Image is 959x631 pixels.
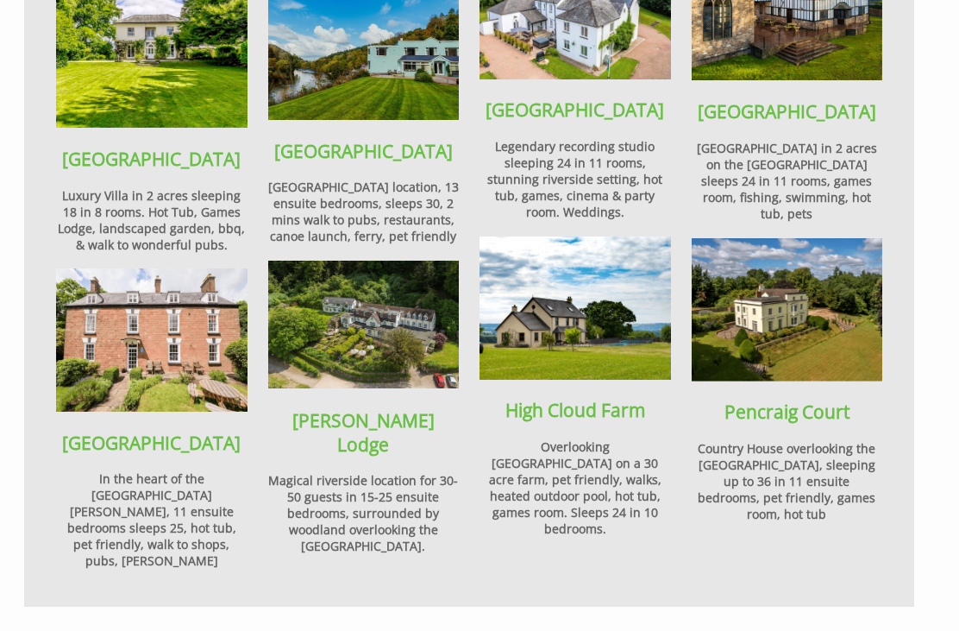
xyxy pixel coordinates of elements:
[62,431,241,455] a: [GEOGRAPHIC_DATA]
[274,139,453,163] a: [GEOGRAPHIC_DATA]
[692,140,883,222] h4: [GEOGRAPHIC_DATA] in 2 acres on the [GEOGRAPHIC_DATA] sleeps 24 in 11 rooms, games room, fishing,...
[292,408,435,457] a: [PERSON_NAME] Lodge
[479,237,671,380] img: Highcloud Farm
[724,400,849,424] a: Pencraig Court
[698,99,876,123] a: [GEOGRAPHIC_DATA]
[692,238,883,382] img: Pencraig Court
[56,470,248,569] h4: In the heart of the [GEOGRAPHIC_DATA][PERSON_NAME], 11 ensuite bedrooms sleeps 25, hot tub, pet f...
[486,98,664,122] a: [GEOGRAPHIC_DATA]
[479,138,671,220] h4: Legendary recording studio sleeping 24 in 11 rooms, stunning riverside setting, hot tub, games, c...
[56,268,248,412] img: Forest House
[505,398,645,422] a: High Cloud Farm
[268,179,460,392] h4: [GEOGRAPHIC_DATA] location, 13 ensuite bedrooms, sleeps 30, 2 mins walk to pubs, restaurants, can...
[268,472,460,554] h4: Magical riverside location for 30-50 guests in 15-25 ensuite bedrooms, surrounded by woodland ove...
[692,440,883,522] h4: Country House overlooking the [GEOGRAPHIC_DATA], sleeping up to 36 in 11 ensuite bedrooms, pet fr...
[479,439,671,537] h4: Overlooking [GEOGRAPHIC_DATA] on a 30 acre farm, pet friendly, walks, heated outdoor pool, hot tu...
[62,147,241,171] a: [GEOGRAPHIC_DATA]
[56,187,248,253] h4: Luxury Villa in 2 acres sleeping 18 in 8 rooms. Hot Tub, Games Lodge, landscaped garden, bbq, & w...
[268,261,460,388] img: Symonds Yat Lodge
